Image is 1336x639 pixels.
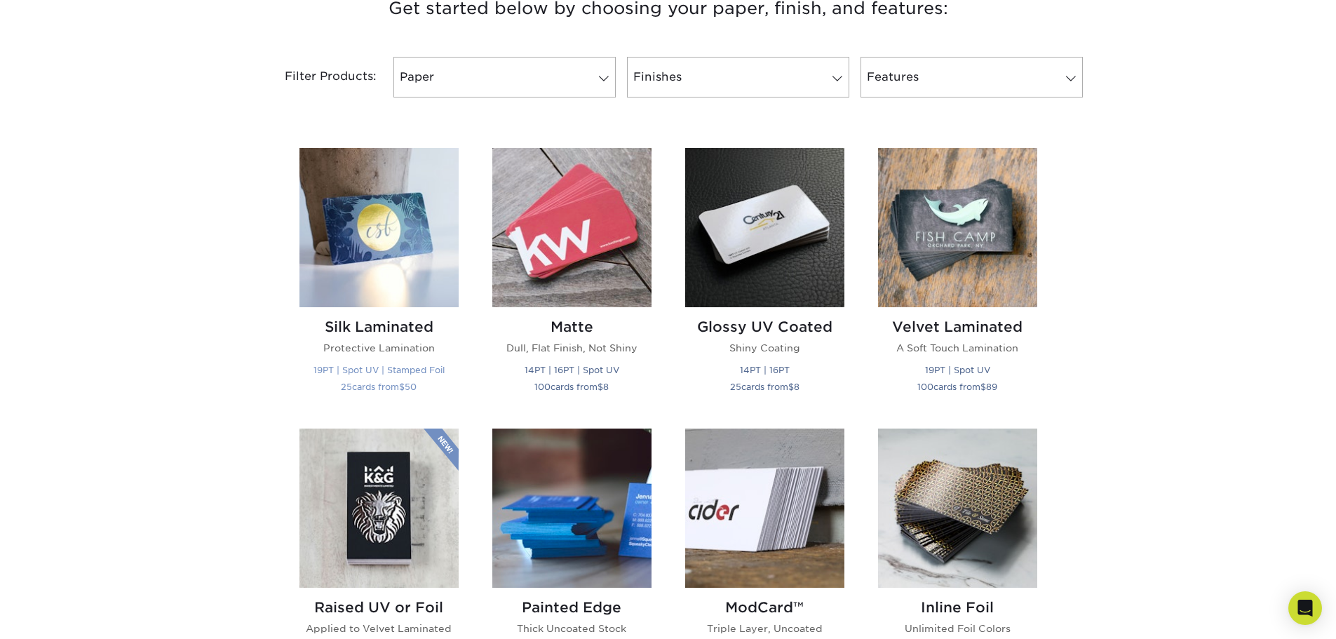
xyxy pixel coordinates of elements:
[492,318,652,335] h2: Matte
[861,57,1083,97] a: Features
[603,382,609,392] span: 8
[878,341,1037,355] p: A Soft Touch Lamination
[299,341,459,355] p: Protective Lamination
[878,318,1037,335] h2: Velvet Laminated
[685,429,844,588] img: ModCard™ Business Cards
[627,57,849,97] a: Finishes
[1288,591,1322,625] div: Open Intercom Messenger
[492,599,652,616] h2: Painted Edge
[685,148,844,307] img: Glossy UV Coated Business Cards
[917,382,933,392] span: 100
[986,382,997,392] span: 89
[492,621,652,635] p: Thick Uncoated Stock
[740,365,790,375] small: 14PT | 16PT
[248,57,388,97] div: Filter Products:
[299,148,459,307] img: Silk Laminated Business Cards
[525,365,619,375] small: 14PT | 16PT | Spot UV
[685,341,844,355] p: Shiny Coating
[917,382,997,392] small: cards from
[299,429,459,588] img: Raised UV or Foil Business Cards
[925,365,990,375] small: 19PT | Spot UV
[794,382,799,392] span: 8
[788,382,794,392] span: $
[878,148,1037,307] img: Velvet Laminated Business Cards
[492,341,652,355] p: Dull, Flat Finish, Not Shiny
[730,382,799,392] small: cards from
[598,382,603,392] span: $
[730,382,741,392] span: 25
[393,57,616,97] a: Paper
[424,429,459,471] img: New Product
[685,621,844,635] p: Triple Layer, Uncoated
[341,382,417,392] small: cards from
[399,382,405,392] span: $
[534,382,551,392] span: 100
[492,429,652,588] img: Painted Edge Business Cards
[299,599,459,616] h2: Raised UV or Foil
[685,148,844,411] a: Glossy UV Coated Business Cards Glossy UV Coated Shiny Coating 14PT | 16PT 25cards from$8
[405,382,417,392] span: 50
[534,382,609,392] small: cards from
[492,148,652,307] img: Matte Business Cards
[878,621,1037,635] p: Unlimited Foil Colors
[685,318,844,335] h2: Glossy UV Coated
[299,318,459,335] h2: Silk Laminated
[685,599,844,616] h2: ModCard™
[878,429,1037,588] img: Inline Foil Business Cards
[492,148,652,411] a: Matte Business Cards Matte Dull, Flat Finish, Not Shiny 14PT | 16PT | Spot UV 100cards from$8
[980,382,986,392] span: $
[878,599,1037,616] h2: Inline Foil
[313,365,445,375] small: 19PT | Spot UV | Stamped Foil
[299,148,459,411] a: Silk Laminated Business Cards Silk Laminated Protective Lamination 19PT | Spot UV | Stamped Foil ...
[341,382,352,392] span: 25
[878,148,1037,411] a: Velvet Laminated Business Cards Velvet Laminated A Soft Touch Lamination 19PT | Spot UV 100cards ...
